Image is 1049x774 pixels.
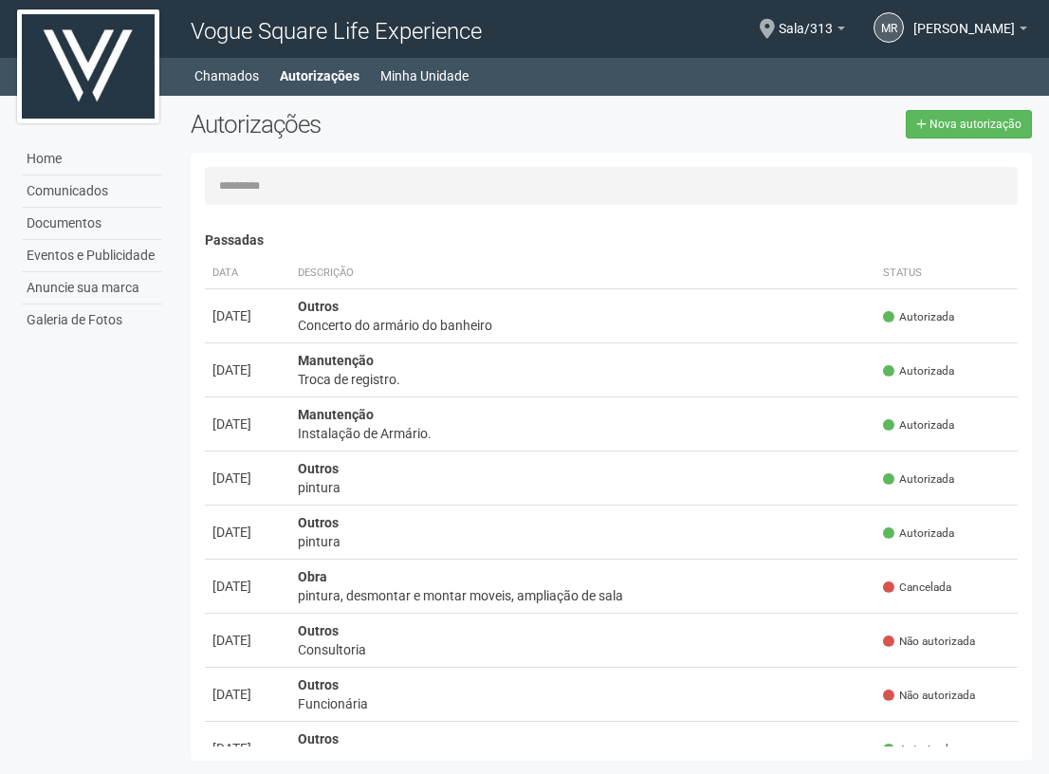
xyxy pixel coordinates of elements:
[883,363,954,379] span: Autorizada
[298,586,868,605] div: pintura, desmontar e montar moveis, ampliação de sala
[298,407,374,422] strong: Manutenção
[298,316,868,335] div: Concerto do armário do banheiro
[212,631,283,650] div: [DATE]
[883,742,954,758] span: Autorizada
[212,360,283,379] div: [DATE]
[212,469,283,488] div: [DATE]
[883,471,954,488] span: Autorizada
[22,304,162,336] a: Galeria de Fotos
[874,12,904,43] a: MR
[913,3,1015,36] span: Mariana Rangel Benício
[212,739,283,758] div: [DATE]
[298,677,339,692] strong: Outros
[17,9,159,123] img: logo.jpg
[298,299,339,314] strong: Outros
[883,525,954,542] span: Autorizada
[290,258,875,289] th: Descrição
[191,110,597,138] h2: Autorizações
[212,306,283,325] div: [DATE]
[779,24,845,39] a: Sala/313
[298,640,868,659] div: Consultoria
[280,63,359,89] a: Autorizações
[883,688,975,704] span: Não autorizada
[212,415,283,433] div: [DATE]
[883,309,954,325] span: Autorizada
[883,417,954,433] span: Autorizada
[883,634,975,650] span: Não autorizada
[929,118,1021,131] span: Nova autorização
[194,63,259,89] a: Chamados
[212,577,283,596] div: [DATE]
[205,258,290,289] th: Data
[22,143,162,175] a: Home
[191,18,482,45] span: Vogue Square Life Experience
[298,515,339,530] strong: Outros
[298,694,868,713] div: Funcionária
[779,3,833,36] span: Sala/313
[380,63,469,89] a: Minha Unidade
[883,580,951,596] span: Cancelada
[298,353,374,368] strong: Manutenção
[22,208,162,240] a: Documentos
[298,461,339,476] strong: Outros
[913,24,1027,39] a: [PERSON_NAME]
[298,370,868,389] div: Troca de registro.
[298,731,339,746] strong: Outros
[875,258,1018,289] th: Status
[205,233,1018,248] h4: Passadas
[212,523,283,542] div: [DATE]
[298,424,868,443] div: Instalação de Armário.
[298,532,868,551] div: pintura
[906,110,1032,138] a: Nova autorização
[22,240,162,272] a: Eventos e Publicidade
[212,685,283,704] div: [DATE]
[22,272,162,304] a: Anuncie sua marca
[298,569,327,584] strong: Obra
[298,478,868,497] div: pintura
[298,623,339,638] strong: Outros
[22,175,162,208] a: Comunicados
